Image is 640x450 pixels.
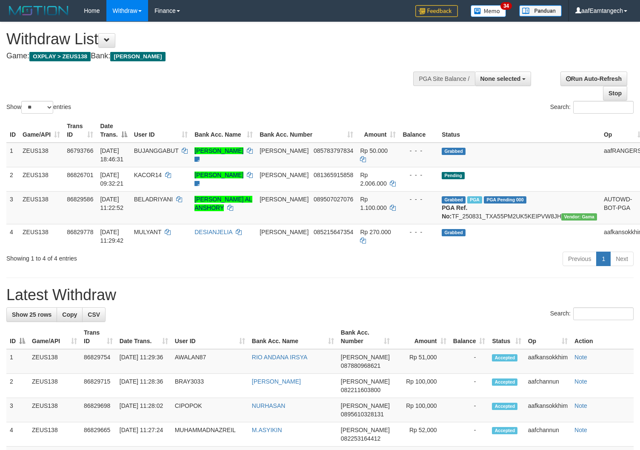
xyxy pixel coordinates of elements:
[574,378,587,385] a: Note
[550,307,634,320] label: Search:
[574,402,587,409] a: Note
[134,147,179,154] span: BUJANGGABUT
[492,354,517,361] span: Accepted
[442,172,465,179] span: Pending
[341,435,380,442] span: Copy 082253164412 to clipboard
[29,374,80,398] td: ZEUS138
[415,5,458,17] img: Feedback.jpg
[341,387,380,393] span: Copy 082211603800 to clipboard
[571,325,634,349] th: Action
[393,422,450,447] td: Rp 52,000
[471,5,506,17] img: Button%20Memo.svg
[341,378,390,385] span: [PERSON_NAME]
[171,374,249,398] td: BRAY3033
[341,362,380,369] span: Copy 087880968621 to clipboard
[252,427,282,433] a: M.ASYIKIN
[6,398,29,422] td: 3
[256,118,357,143] th: Bank Acc. Number: activate to sort column ascending
[560,72,627,86] a: Run Auto-Refresh
[194,229,232,235] a: DESIANJELIA
[403,171,435,179] div: - - -
[88,311,100,318] span: CSV
[314,172,353,178] span: Copy 081365915858 to clipboard
[603,86,627,100] a: Stop
[6,143,19,167] td: 1
[360,229,391,235] span: Rp 270.000
[29,398,80,422] td: ZEUS138
[442,229,466,236] span: Grabbed
[438,118,600,143] th: Status
[6,31,418,48] h1: Withdraw List
[393,349,450,374] td: Rp 51,000
[100,196,123,211] span: [DATE] 11:22:52
[314,229,353,235] span: Copy 085215647354 to clipboard
[260,147,309,154] span: [PERSON_NAME]
[525,325,571,349] th: Op: activate to sort column ascending
[19,167,63,191] td: ZEUS138
[561,213,597,221] span: Vendor URL: https://trx31.1velocity.biz
[110,52,165,61] span: [PERSON_NAME]
[442,196,466,204] span: Grabbed
[62,311,77,318] span: Copy
[492,378,517,386] span: Accepted
[574,427,587,433] a: Note
[393,374,450,398] td: Rp 100,000
[500,2,512,10] span: 34
[438,191,600,224] td: TF_250831_TXA55PM2UK5KEIPVW8JH
[475,72,531,86] button: None selected
[57,307,83,322] a: Copy
[80,422,116,447] td: 86829665
[450,398,489,422] td: -
[191,118,256,143] th: Bank Acc. Name: activate to sort column ascending
[260,172,309,178] span: [PERSON_NAME]
[116,422,171,447] td: [DATE] 11:27:24
[116,374,171,398] td: [DATE] 11:28:36
[6,52,418,60] h4: Game: Bank:
[80,398,116,422] td: 86829698
[492,403,517,410] span: Accepted
[134,172,162,178] span: KACOR14
[573,307,634,320] input: Search:
[97,118,130,143] th: Date Trans.: activate to sort column descending
[6,349,29,374] td: 1
[574,354,587,361] a: Note
[29,325,80,349] th: Game/API: activate to sort column ascending
[525,398,571,422] td: aafkansokkhim
[492,427,517,434] span: Accepted
[19,191,63,224] td: ZEUS138
[480,75,521,82] span: None selected
[360,196,386,211] span: Rp 1.100.000
[467,196,482,204] span: Marked by aafRornrotha
[131,118,191,143] th: User ID: activate to sort column ascending
[67,196,93,203] span: 86829586
[260,229,309,235] span: [PERSON_NAME]
[610,252,634,266] a: Next
[100,147,123,163] span: [DATE] 18:46:31
[341,402,390,409] span: [PERSON_NAME]
[19,143,63,167] td: ZEUS138
[194,172,243,178] a: [PERSON_NAME]
[450,422,489,447] td: -
[596,252,611,266] a: 1
[19,224,63,248] td: ZEUS138
[403,228,435,236] div: - - -
[100,229,123,244] span: [DATE] 11:29:42
[442,148,466,155] span: Grabbed
[63,118,97,143] th: Trans ID: activate to sort column ascending
[29,422,80,447] td: ZEUS138
[67,229,93,235] span: 86829778
[6,325,29,349] th: ID: activate to sort column descending
[252,354,307,361] a: RIO ANDANA IRSYA
[357,118,399,143] th: Amount: activate to sort column ascending
[6,287,634,304] h1: Latest Withdraw
[29,349,80,374] td: ZEUS138
[525,349,571,374] td: aafkansokkhim
[563,252,597,266] a: Previous
[6,4,71,17] img: MOTION_logo.png
[484,196,526,204] span: PGA Pending
[550,101,634,114] label: Search:
[314,196,353,203] span: Copy 089507027076 to clipboard
[194,147,243,154] a: [PERSON_NAME]
[489,325,524,349] th: Status: activate to sort column ascending
[29,52,91,61] span: OXPLAY > ZEUS138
